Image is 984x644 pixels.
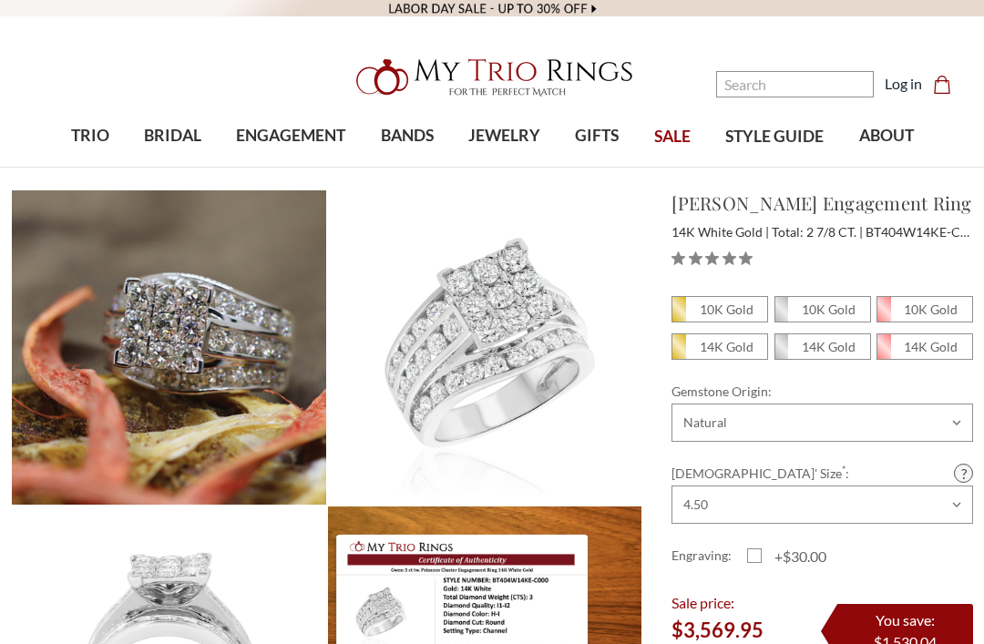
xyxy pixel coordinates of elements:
a: Cart with 0 items [933,73,962,95]
span: SALE [654,125,691,148]
label: [DEMOGRAPHIC_DATA]' Size : [671,464,973,483]
em: 10K Gold [904,302,958,317]
a: JEWELRY [451,107,558,166]
span: ENGAGEMENT [236,124,345,148]
span: 14K White Gold [671,224,769,240]
span: 10K Rose Gold [877,297,972,322]
input: Search [716,71,874,97]
span: BANDS [381,124,434,148]
span: 10K White Gold [775,297,870,322]
a: BANDS [363,107,450,166]
a: BRIDAL [127,107,219,166]
a: GIFTS [558,107,636,166]
button: submenu toggle [81,166,99,168]
a: Size Guide [954,464,973,483]
a: SALE [637,107,708,167]
img: My Trio Rings [346,48,638,107]
span: BT404W14KE-C000 [866,224,982,240]
button: submenu toggle [398,166,416,168]
span: STYLE GUIDE [725,125,824,148]
a: My Trio Rings [285,48,699,107]
button: submenu toggle [588,166,606,168]
button: submenu toggle [496,166,514,168]
span: 14K White Gold [775,334,870,359]
em: 10K Gold [802,302,856,317]
a: TRIO [53,107,126,166]
img: Photo of Gwen 2 7/8 ct tw. Princess Cluster Engagement Ring 14K White Gold [BT404WE-C000] [12,190,326,505]
span: Total: 2 7/8 CT. [772,224,863,240]
a: Log in [885,73,922,95]
span: $3,569.95 [671,618,764,642]
a: ENGAGEMENT [219,107,363,166]
span: JEWELRY [468,124,540,148]
span: GIFTS [575,124,619,148]
em: 10K Gold [700,302,753,317]
button: submenu toggle [163,166,181,168]
h1: [PERSON_NAME] Engagement Ring [671,189,973,217]
img: Photo of Gwen 2 7/8 ct tw. Princess Cluster Engagement Ring 14K White Gold [BT404WE-C000] [328,190,642,505]
label: Engraving: [671,546,747,567]
span: Sale price: [671,594,734,611]
em: 14K Gold [904,339,958,354]
em: 14K Gold [700,339,753,354]
span: 10K Yellow Gold [672,297,767,322]
label: Gemstone Origin: [671,382,973,401]
span: BRIDAL [144,124,201,148]
a: STYLE GUIDE [708,107,841,167]
span: TRIO [71,124,109,148]
span: 14K Yellow Gold [672,334,767,359]
label: +$30.00 [747,546,826,567]
span: 14K Rose Gold [877,334,972,359]
button: submenu toggle [282,166,300,168]
svg: cart.cart_preview [933,76,951,94]
em: 14K Gold [802,339,856,354]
